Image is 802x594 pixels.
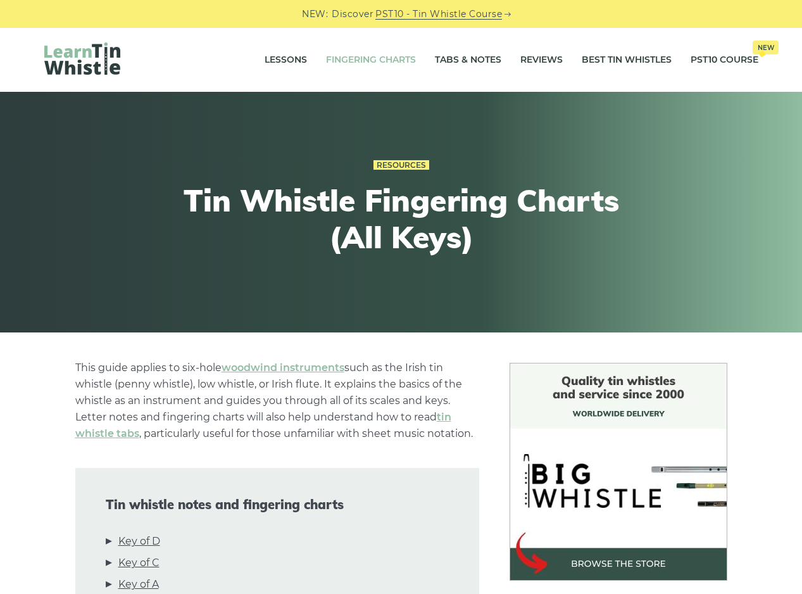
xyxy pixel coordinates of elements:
[75,360,479,442] p: This guide applies to six-hole such as the Irish tin whistle (penny whistle), low whistle, or Iri...
[691,44,758,76] a: PST10 CourseNew
[118,576,159,593] a: Key of A
[44,42,120,75] img: LearnTinWhistle.com
[753,41,779,54] span: New
[520,44,563,76] a: Reviews
[106,497,449,512] span: Tin whistle notes and fingering charts
[118,533,160,550] a: Key of D
[582,44,672,76] a: Best Tin Whistles
[265,44,307,76] a: Lessons
[373,160,429,170] a: Resources
[326,44,416,76] a: Fingering Charts
[168,182,634,255] h1: Tin Whistle Fingering Charts (All Keys)
[118,555,160,571] a: Key of C
[510,363,727,581] img: BigWhistle Tin Whistle Store
[222,362,344,374] a: woodwind instruments
[435,44,501,76] a: Tabs & Notes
